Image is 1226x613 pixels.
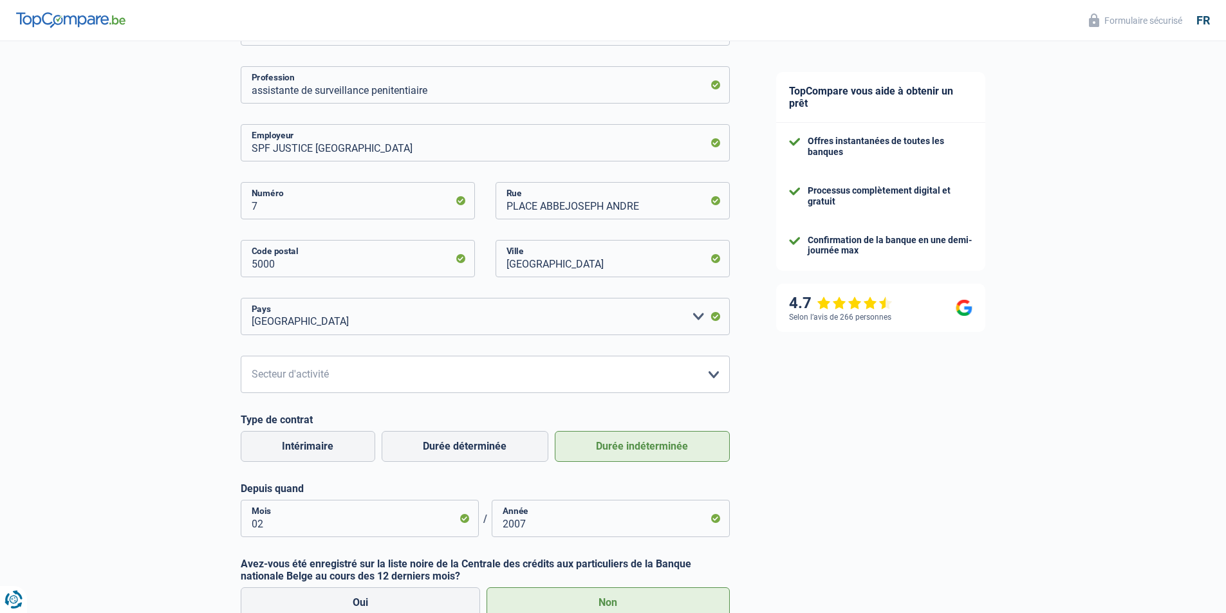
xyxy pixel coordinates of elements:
[808,136,972,158] div: Offres instantanées de toutes les banques
[241,414,730,426] label: Type de contrat
[1081,10,1190,31] button: Formulaire sécurisé
[479,513,492,525] span: /
[808,235,972,257] div: Confirmation de la banque en une demi-journée max
[241,558,730,582] label: Avez-vous été enregistré sur la liste noire de la Centrale des crédits aux particuliers de la Ban...
[492,500,730,537] input: AAAA
[241,500,479,537] input: MM
[382,431,548,462] label: Durée déterminée
[555,431,730,462] label: Durée indéterminée
[241,431,375,462] label: Intérimaire
[241,482,730,495] label: Depuis quand
[1196,14,1210,28] div: fr
[16,12,125,28] img: TopCompare Logo
[789,313,891,322] div: Selon l’avis de 266 personnes
[789,294,893,313] div: 4.7
[808,185,972,207] div: Processus complètement digital et gratuit
[776,72,985,123] div: TopCompare vous aide à obtenir un prêt
[3,405,4,406] img: Advertisement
